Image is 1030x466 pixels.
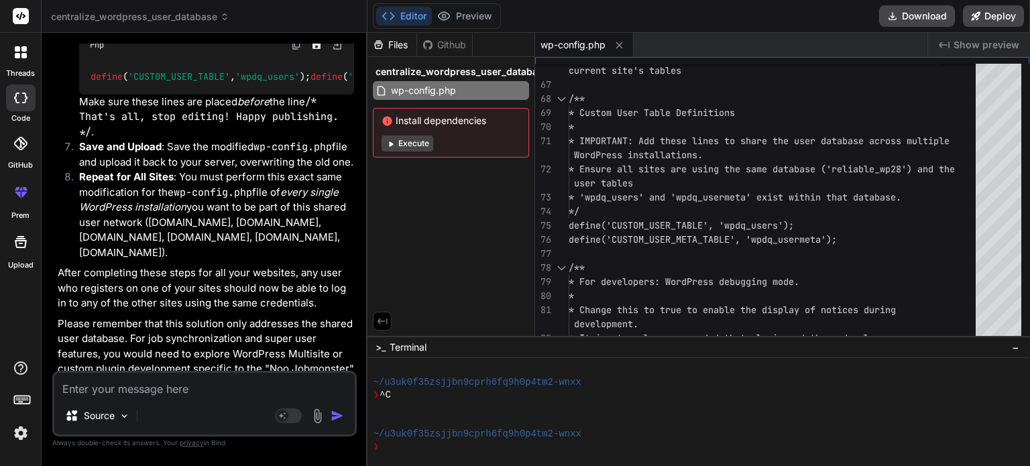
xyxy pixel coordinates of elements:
em: before [237,95,270,108]
div: Github [417,38,472,52]
img: Pick Models [119,410,130,422]
label: prem [11,210,30,221]
span: Install dependencies [382,114,520,127]
div: 67 [535,78,551,92]
img: icon [331,409,344,422]
img: attachment [310,408,325,424]
div: 79 [535,275,551,289]
label: code [11,113,30,124]
span: development. [574,318,638,330]
span: ~/u3uk0f35zsjjbn9cprh6fq9h0p4tm2-wnxx [373,376,581,389]
p: Always double-check its answers. Your in Bind [52,436,357,449]
span: 'CUSTOM_USER_META_TABLE' [348,71,477,83]
span: user tables [574,177,633,189]
label: Upload [8,259,34,271]
span: Php [90,40,104,50]
strong: Save and Upload [79,140,162,153]
span: hat database. [832,191,901,203]
code: wp-config.php [253,140,332,154]
p: Source [84,409,115,422]
span: current site's tables [569,64,681,76]
span: − [1012,341,1019,354]
div: Click to collapse the range. [553,92,570,106]
img: Open in Browser [331,39,343,51]
img: settings [9,422,32,445]
span: define [91,71,123,83]
span: * Ensure all sites are using the same database (' [569,163,832,175]
strong: Repeat for All Sites [79,170,174,183]
p: : You must perform this exact same modification for the file of you want to be part of this share... [79,170,354,260]
div: 77 [535,247,551,261]
div: 70 [535,120,551,134]
div: 76 [535,233,551,247]
span: tices during [832,304,896,316]
span: WordPress installations. [574,149,703,161]
span: define('CUSTOM_USER_META_TABLE', 'wpdq_usermeta'); [569,233,837,245]
span: ❯ [373,389,380,402]
span: Show preview [954,38,1019,52]
span: tabase across multiple [832,135,950,147]
span: e developers use [832,332,917,344]
span: ❯ [373,441,380,453]
span: >_ [376,341,386,354]
span: ~/u3uk0f35zsjjbn9cprh6fq9h0p4tm2-wnxx [373,428,581,441]
span: centralize_wordpress_user_database [376,65,549,78]
div: Files [367,38,416,52]
button: − [1009,337,1022,358]
div: 80 [535,289,551,303]
button: Deploy [963,5,1024,27]
p: : Save the modified file and upload it back to your server, overwriting the old one. [79,139,354,170]
div: 71 [535,134,551,148]
span: centralize_wordpress_user_database [51,10,229,23]
span: * IMPORTANT: Add these lines to share the user da [569,135,832,147]
p: Please remember that this solution only addresses the shared user database. For job synchronizati... [58,316,354,392]
div: 82 [535,331,551,345]
span: ^C [380,389,391,402]
button: Download [879,5,955,27]
div: 69 [535,106,551,120]
div: 72 [535,162,551,176]
button: Editor [376,7,432,25]
div: 75 [535,219,551,233]
span: define [310,71,343,83]
span: 'wpdq_users' [235,71,300,83]
code: ( , ); ( , ); [90,70,575,84]
span: wp-config.php [540,38,606,52]
code: /* That's all, stop editing! Happy publishing. */ [79,95,345,139]
code: wp-config.php [174,186,252,199]
span: Terminal [390,341,426,354]
span: privacy [180,439,204,447]
div: 68 [535,92,551,106]
p: After completing these steps for all your websites, any user who registers on one of your sites s... [58,266,354,311]
span: reliable_wp28') and the [832,163,955,175]
div: 78 [535,261,551,275]
span: * Custom User Table Definitions [569,107,735,119]
div: 81 [535,303,551,317]
div: Click to collapse the range. [553,261,570,275]
label: GitHub [8,160,33,171]
button: Execute [382,135,433,152]
label: threads [6,68,35,79]
span: * 'wpdq_users' and 'wpdq_usermeta' exist within t [569,191,832,203]
button: Save file [307,36,326,54]
div: 73 [535,190,551,205]
span: wp-config.php [390,82,457,99]
div: 74 [535,205,551,219]
span: 'CUSTOM_USER_TABLE' [128,71,230,83]
img: copy [291,40,302,50]
span: * For developers: WordPress debugging mode. [569,276,799,288]
button: Preview [432,7,498,25]
span: * It is strongly recommended that plugin and them [569,332,832,344]
p: Make sure these lines are placed the line . [79,95,354,140]
span: * Change this to true to enable the display of no [569,304,832,316]
span: define('CUSTOM_USER_TABLE', 'wpdq_users'); [569,219,794,231]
